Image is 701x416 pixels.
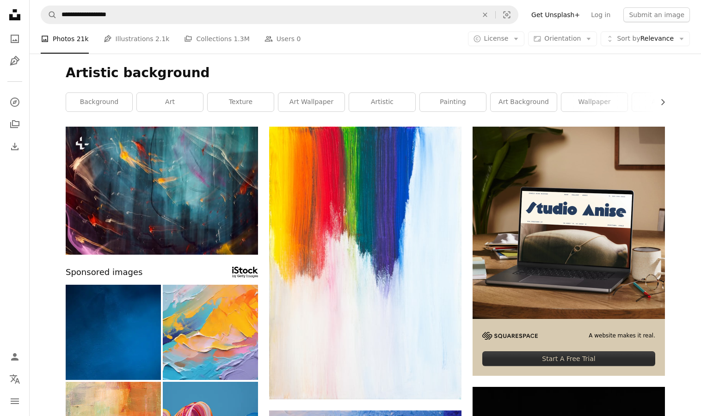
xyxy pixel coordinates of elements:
[420,93,486,111] a: painting
[475,6,495,24] button: Clear
[6,392,24,410] button: Menu
[528,31,597,46] button: Orientation
[623,7,690,22] button: Submit an image
[264,24,301,54] a: Users 0
[589,332,655,340] span: A website makes it real.
[184,24,249,54] a: Collections 1.3M
[163,285,258,380] img: abstract rough colorful multicolored art on canvas
[41,6,518,24] form: Find visuals sitewide
[484,35,509,42] span: License
[482,351,655,366] div: Start A Free Trial
[269,258,461,267] a: yellow, orange, red, green, and blue abstract painting
[526,7,585,22] a: Get Unsplash+
[66,285,161,380] img: Dark blue grunge background
[234,34,249,44] span: 1.3M
[66,127,258,255] img: a group of fish swimming in a tank
[482,332,538,340] img: file-1705255347840-230a6ab5bca9image
[617,34,674,43] span: Relevance
[601,31,690,46] button: Sort byRelevance
[491,93,557,111] a: art background
[137,93,203,111] a: art
[6,30,24,48] a: Photos
[6,52,24,70] a: Illustrations
[654,93,665,111] button: scroll list to the right
[66,93,132,111] a: background
[155,34,169,44] span: 2.1k
[473,127,665,376] a: A website makes it real.Start A Free Trial
[278,93,344,111] a: art wallpaper
[349,93,415,111] a: artistic
[544,35,581,42] span: Orientation
[296,34,301,44] span: 0
[496,6,518,24] button: Visual search
[6,370,24,388] button: Language
[41,6,57,24] button: Search Unsplash
[6,137,24,156] a: Download History
[617,35,640,42] span: Sort by
[6,115,24,134] a: Collections
[561,93,627,111] a: wallpaper
[6,348,24,366] a: Log in / Sign up
[104,24,170,54] a: Illustrations 2.1k
[66,65,665,81] h1: Artistic background
[66,186,258,195] a: a group of fish swimming in a tank
[66,266,142,279] span: Sponsored images
[473,127,665,319] img: file-1705123271268-c3eaf6a79b21image
[208,93,274,111] a: texture
[6,93,24,111] a: Explore
[585,7,616,22] a: Log in
[269,127,461,399] img: yellow, orange, red, green, and blue abstract painting
[468,31,525,46] button: License
[632,93,698,111] a: abstract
